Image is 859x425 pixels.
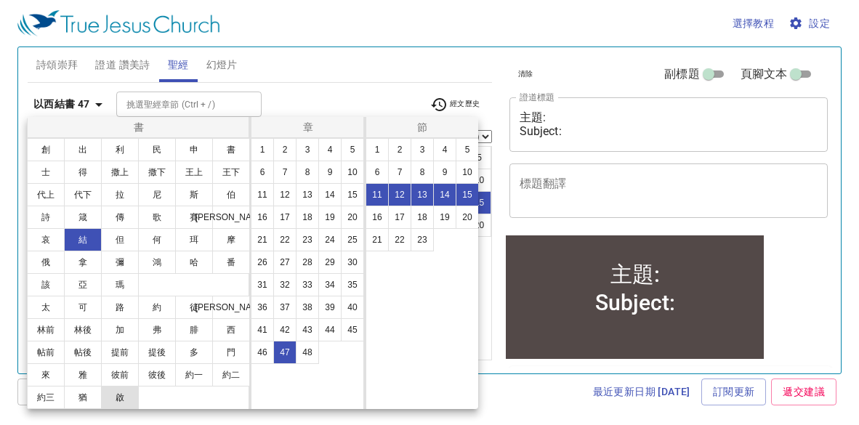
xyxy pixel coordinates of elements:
button: 傳 [101,206,139,229]
button: 47 [273,341,297,364]
button: 創 [27,138,65,161]
button: 9 [318,161,342,184]
button: 1 [251,138,274,161]
button: 11 [251,183,274,206]
button: 31 [251,273,274,296]
button: 34 [318,273,342,296]
button: 8 [296,161,319,184]
button: 出 [64,138,102,161]
button: 西 [212,318,250,341]
button: 13 [296,183,319,206]
button: 番 [212,251,250,274]
button: 門 [212,341,250,364]
button: 4 [433,138,456,161]
button: 44 [318,318,342,341]
button: 徒 [175,296,213,319]
button: 民 [138,138,176,161]
button: 書 [212,138,250,161]
button: 詩 [27,206,65,229]
button: 11 [366,183,389,206]
button: 尼 [138,183,176,206]
button: 12 [388,183,411,206]
button: 約三 [27,386,65,409]
button: 22 [388,228,411,251]
button: 來 [27,363,65,386]
button: 但 [101,228,139,251]
button: 9 [433,161,456,184]
button: 4 [318,138,342,161]
button: 賽 [175,206,213,229]
button: 王上 [175,161,213,184]
button: 何 [138,228,176,251]
button: 申 [175,138,213,161]
button: 帖後 [64,341,102,364]
button: 6 [366,161,389,184]
button: 20 [456,206,479,229]
button: 斯 [175,183,213,206]
button: 路 [101,296,139,319]
button: 利 [101,138,139,161]
button: 哀 [27,228,65,251]
p: 書 [31,120,248,134]
button: 26 [251,251,274,274]
button: 23 [411,228,434,251]
button: 30 [341,251,364,274]
button: [PERSON_NAME] [212,206,250,229]
button: 彌 [101,251,139,274]
button: 18 [411,206,434,229]
p: 節 [369,120,475,134]
button: 王下 [212,161,250,184]
button: 14 [318,183,342,206]
button: 約 [138,296,176,319]
button: 24 [318,228,342,251]
button: 伯 [212,183,250,206]
button: 45 [341,318,364,341]
button: 2 [273,138,297,161]
button: 21 [366,228,389,251]
button: 俄 [27,251,65,274]
button: 弗 [138,318,176,341]
button: 撒上 [101,161,139,184]
button: 18 [296,206,319,229]
button: 6 [251,161,274,184]
button: 29 [318,251,342,274]
div: 主題: Subject: [92,27,172,82]
button: 拿 [64,251,102,274]
button: 5 [456,138,479,161]
button: 16 [366,206,389,229]
button: [PERSON_NAME] [212,296,250,319]
button: 2 [388,138,411,161]
button: 加 [101,318,139,341]
button: 得 [64,161,102,184]
button: 16 [251,206,274,229]
button: 林後 [64,318,102,341]
button: 哈 [175,251,213,274]
button: 22 [273,228,297,251]
button: 39 [318,296,342,319]
button: 19 [433,206,456,229]
button: 5 [341,138,364,161]
button: 約一 [175,363,213,386]
button: 37 [273,296,297,319]
button: 結 [64,228,102,251]
button: 歌 [138,206,176,229]
button: 亞 [64,273,102,296]
button: 15 [341,183,364,206]
button: 腓 [175,318,213,341]
button: 代上 [27,183,65,206]
button: 33 [296,273,319,296]
button: 彼前 [101,363,139,386]
button: 林前 [27,318,65,341]
button: 多 [175,341,213,364]
button: 帖前 [27,341,65,364]
button: 35 [341,273,364,296]
button: 14 [433,183,456,206]
button: 17 [388,206,411,229]
button: 8 [411,161,434,184]
button: 43 [296,318,319,341]
button: 38 [296,296,319,319]
button: 10 [456,161,479,184]
button: 20 [341,206,364,229]
button: 彼後 [138,363,176,386]
button: 士 [27,161,65,184]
